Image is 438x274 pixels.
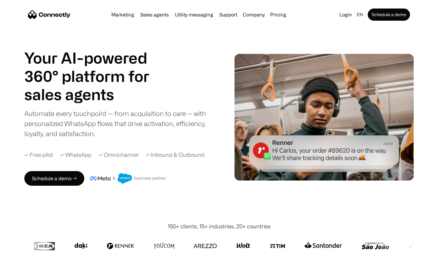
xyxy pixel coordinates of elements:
[268,12,289,17] a: Pricing
[24,151,53,159] div: ✓ Free pilot
[368,9,410,21] a: Schedule a demo
[109,12,137,17] a: Marketing
[217,12,240,17] a: Support
[24,85,164,104] h1: sales agents
[6,263,36,272] aside: Language selected: English
[24,49,164,85] h1: Your AI-powered 360° platform for
[24,171,84,186] a: Schedule a demo →
[243,10,265,19] div: Company
[24,108,216,139] div: Automate every touchpoint — from acquisition to care — with personalized WhatsApp flows that driv...
[99,151,138,159] div: ✓ Omnichannel
[357,10,363,19] div: en
[138,12,171,17] a: Sales agents
[60,151,92,159] div: ✓ WhatsApp
[90,173,166,184] img: Meta and Salesforce business partner badge.
[12,263,36,272] ul: Language list
[172,12,216,17] a: Utility messaging
[337,10,354,19] a: Login
[146,151,204,159] div: ✓ Inbound & Outbound
[168,222,271,230] div: 150+ clients, 15+ industries, 20+ countries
